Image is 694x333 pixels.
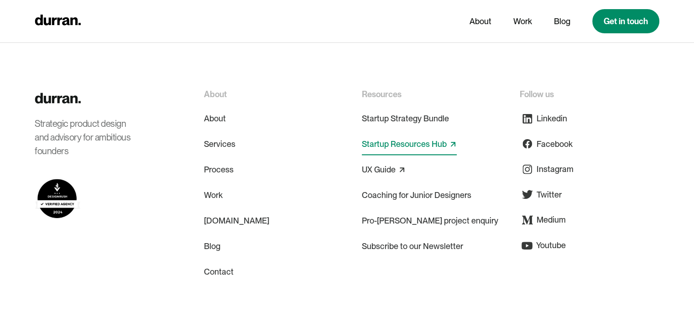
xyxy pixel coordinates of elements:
[362,137,447,151] a: Startup Resources Hub
[35,176,80,221] img: Durran on DesignRush
[513,13,532,30] a: Work
[520,234,566,256] a: Youtube
[520,88,554,100] div: Follow us
[470,13,491,30] a: About
[204,261,234,283] a: Contact
[537,112,567,125] div: Linkedin
[536,239,566,251] div: Youtube
[520,108,567,130] a: Linkedin
[362,235,463,257] a: Subscribe to our Newsletter
[520,183,562,205] a: Twitter
[204,133,235,155] a: Services
[35,12,81,30] a: home
[204,210,269,232] a: [DOMAIN_NAME]
[520,158,574,180] a: Instagram
[520,133,573,155] a: Facebook
[537,213,566,226] div: Medium
[204,184,223,206] a: Work
[537,188,562,201] div: Twitter
[362,162,396,177] a: UX Guide
[554,13,570,30] a: Blog
[520,209,566,231] a: Medium
[204,235,220,257] a: Blog
[362,210,498,232] a: Pro-[PERSON_NAME] project enquiry
[204,159,234,181] a: Process
[537,163,574,175] div: Instagram
[362,108,449,130] a: Startup Strategy Bundle
[204,88,227,100] div: About
[35,117,140,158] div: Strategic product design and advisory for ambitious founders
[362,88,402,100] div: Resources
[362,184,471,206] a: Coaching for Junior Designers
[537,138,573,150] div: Facebook
[592,9,659,33] a: Get in touch
[204,108,226,130] a: About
